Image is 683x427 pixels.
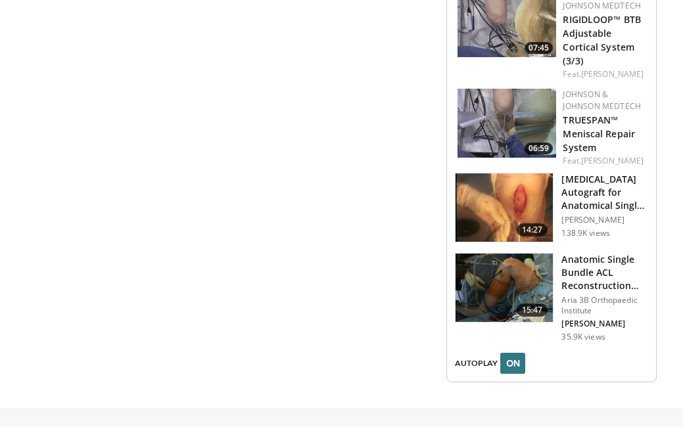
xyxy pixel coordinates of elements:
span: 07:45 [525,42,553,54]
a: 06:59 [458,89,556,158]
p: 138.9K views [561,228,609,238]
div: Feat. [563,155,646,167]
p: [PERSON_NAME] [561,215,648,225]
a: TRUESPAN™ Meniscal Repair System [563,114,635,154]
a: 15:47 Anatomic Single Bundle ACL Reconstruction with BTB Autograft through… Aria 3B Orthopaedic I... [455,253,648,342]
span: 15:47 [517,303,548,317]
h3: Anatomic Single Bundle ACL Reconstruction with BTB Autograft through… [561,253,648,292]
span: 06:59 [525,143,553,154]
img: bart_1.png.150x105_q85_crop-smart_upscale.jpg [456,254,553,322]
a: 14:27 [MEDICAL_DATA] Autograft for Anatomical Single and Double Bundle ACL Rec… [PERSON_NAME] 138... [455,173,648,242]
span: 14:27 [517,223,548,236]
span: AUTOPLAY [455,357,498,369]
p: Aria 3B Orthopaedic Institute [561,295,648,316]
p: [PERSON_NAME] [561,319,648,329]
a: [PERSON_NAME] [581,155,644,166]
a: RIGIDLOOP™ BTB Adjustable Cortical System (3/3) [563,13,640,67]
a: Johnson & Johnson MedTech [563,89,641,112]
div: Feat. [563,68,646,80]
img: 281064_0003_1.png.150x105_q85_crop-smart_upscale.jpg [456,173,553,242]
a: [PERSON_NAME] [581,68,644,79]
h3: [MEDICAL_DATA] Autograft for Anatomical Single and Double Bundle ACL Rec… [561,173,648,212]
img: c2eb7a9d-87d3-441e-bdd2-6d7026b6dab5.150x105_q85_crop-smart_upscale.jpg [458,89,556,158]
p: 35.9K views [561,332,605,342]
button: ON [500,353,525,374]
